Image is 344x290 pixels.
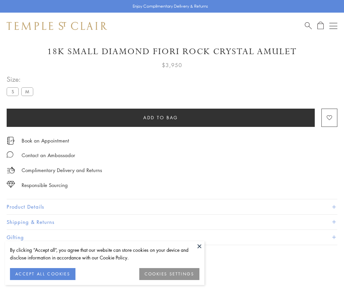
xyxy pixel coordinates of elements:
[7,151,13,158] img: MessageIcon-01_2.svg
[305,22,312,30] a: Search
[139,268,199,280] button: COOKIES SETTINGS
[7,215,337,230] button: Shipping & Returns
[22,137,69,144] a: Book an Appointment
[7,166,15,174] img: icon_delivery.svg
[329,22,337,30] button: Open navigation
[7,109,315,127] button: Add to bag
[7,87,19,96] label: S
[133,3,208,10] p: Enjoy Complimentary Delivery & Returns
[317,22,324,30] a: Open Shopping Bag
[162,61,182,69] span: $3,950
[7,181,15,188] img: icon_sourcing.svg
[7,46,337,57] h1: 18K Small Diamond Fiori Rock Crystal Amulet
[7,137,15,145] img: icon_appointment.svg
[22,166,102,174] p: Complimentary Delivery and Returns
[7,22,107,30] img: Temple St. Clair
[7,230,337,245] button: Gifting
[10,268,75,280] button: ACCEPT ALL COOKIES
[7,74,36,85] span: Size:
[10,246,199,261] div: By clicking “Accept all”, you agree that our website can store cookies on your device and disclos...
[22,181,68,189] div: Responsible Sourcing
[21,87,33,96] label: M
[7,199,337,214] button: Product Details
[22,151,75,159] div: Contact an Ambassador
[143,114,178,121] span: Add to bag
